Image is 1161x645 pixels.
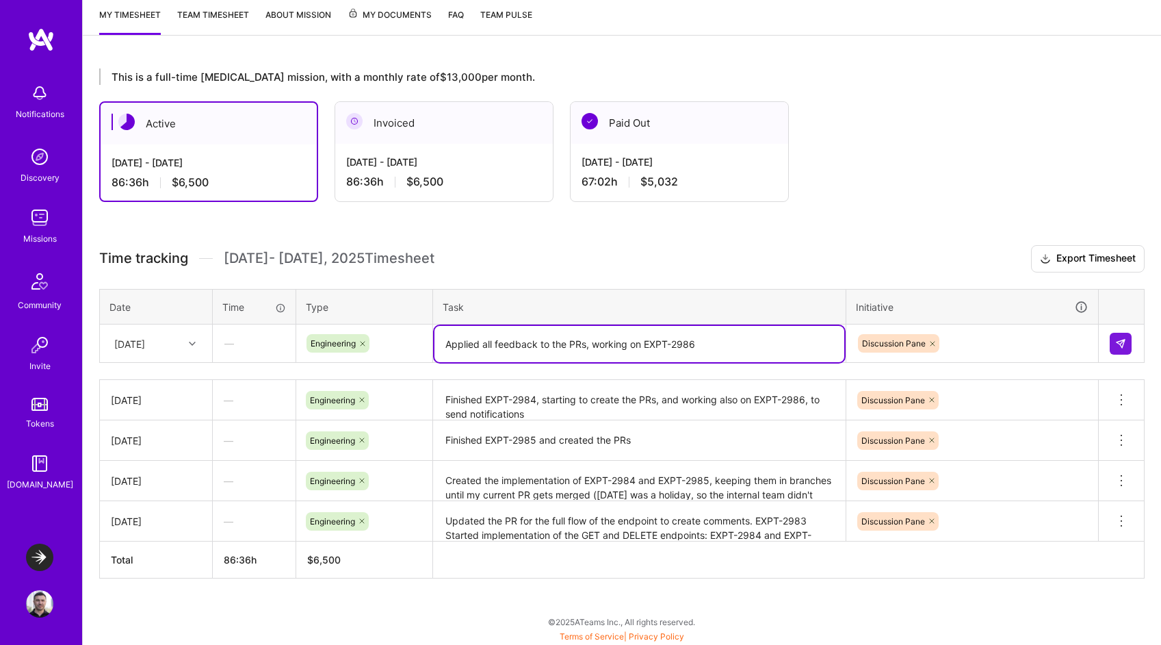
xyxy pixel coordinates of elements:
[335,102,553,144] div: Invoiced
[1031,245,1145,273] button: Export Timesheet
[434,422,844,459] textarea: Finished EXPT-2985 and created the PRs
[861,395,925,405] span: Discussion Pane
[310,435,355,446] span: Engineering
[434,503,844,540] textarea: Updated the PR for the full flow of the endpoint to create comments. EXPT-2983 Started implementa...
[26,590,53,618] img: User Avatar
[111,514,201,529] div: [DATE]
[434,381,844,419] textarea: Finished EXPT-2984, starting to create the PRs, and working also on EXPT-2986, to send notifications
[27,27,55,52] img: logo
[18,298,62,312] div: Community
[213,422,296,459] div: —
[346,155,542,169] div: [DATE] - [DATE]
[189,340,196,347] i: icon Chevron
[26,416,54,431] div: Tokens
[112,175,306,190] div: 86:36 h
[310,476,355,486] span: Engineering
[1110,333,1133,355] div: null
[213,382,296,418] div: —
[346,175,542,189] div: 86:36 h
[100,289,213,325] th: Date
[23,231,57,246] div: Missions
[23,544,57,571] a: LaunchDarkly: Experimentation Delivery Team
[118,114,135,130] img: Active
[100,542,213,579] th: Total
[23,265,56,298] img: Community
[224,250,434,267] span: [DATE] - [DATE] , 2025 Timesheet
[348,8,432,35] a: My Documents
[560,631,624,642] a: Terms of Service
[111,393,201,407] div: [DATE]
[172,175,209,190] span: $6,500
[26,544,53,571] img: LaunchDarkly: Experimentation Delivery Team
[16,107,64,121] div: Notifications
[112,155,306,170] div: [DATE] - [DATE]
[82,605,1161,639] div: © 2025 ATeams Inc., All rights reserved.
[213,463,296,499] div: —
[311,338,356,349] span: Engineering
[406,175,443,189] span: $6,500
[861,516,925,527] span: Discussion Pane
[114,336,145,351] div: [DATE]
[29,359,51,373] div: Invite
[856,299,1088,315] div: Initiative
[296,289,433,325] th: Type
[346,113,363,129] img: Invoiced
[111,433,201,448] div: [DATE]
[448,8,464,35] a: FAQ
[629,631,684,642] a: Privacy Policy
[310,395,355,405] span: Engineering
[213,325,295,362] div: —
[560,631,684,642] span: |
[434,326,844,362] textarea: Applied all feedback to the PRs, working on EXPT-2986
[213,542,296,579] th: 86:36h
[1115,338,1126,349] img: Submit
[177,8,249,35] a: Team timesheet
[571,102,788,144] div: Paid Out
[101,103,317,144] div: Active
[111,474,201,488] div: [DATE]
[222,300,286,314] div: Time
[99,68,1086,85] div: This is a full-time [MEDICAL_DATA] mission, with a monthly rate of $13,000 per month.
[21,170,60,185] div: Discovery
[480,10,532,20] span: Team Pulse
[7,477,73,492] div: [DOMAIN_NAME]
[1040,252,1051,266] i: icon Download
[582,175,777,189] div: 67:02 h
[26,143,53,170] img: discovery
[296,542,433,579] th: $6,500
[433,289,846,325] th: Task
[861,435,925,446] span: Discussion Pane
[99,8,161,35] a: My timesheet
[480,8,532,35] a: Team Pulse
[26,331,53,359] img: Invite
[582,155,777,169] div: [DATE] - [DATE]
[310,516,355,527] span: Engineering
[213,503,296,540] div: —
[26,450,53,477] img: guide book
[26,204,53,231] img: teamwork
[582,113,598,129] img: Paid Out
[861,476,925,486] span: Discussion Pane
[26,79,53,107] img: bell
[862,338,926,349] span: Discussion Pane
[31,398,48,411] img: tokens
[99,250,188,267] span: Time tracking
[23,590,57,618] a: User Avatar
[265,8,331,35] a: About Mission
[348,8,432,23] span: My Documents
[640,175,678,189] span: $5,032
[434,462,844,500] textarea: Created the implementation of EXPT-2984 and EXPT-2985, keeping them in branches until my current ...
